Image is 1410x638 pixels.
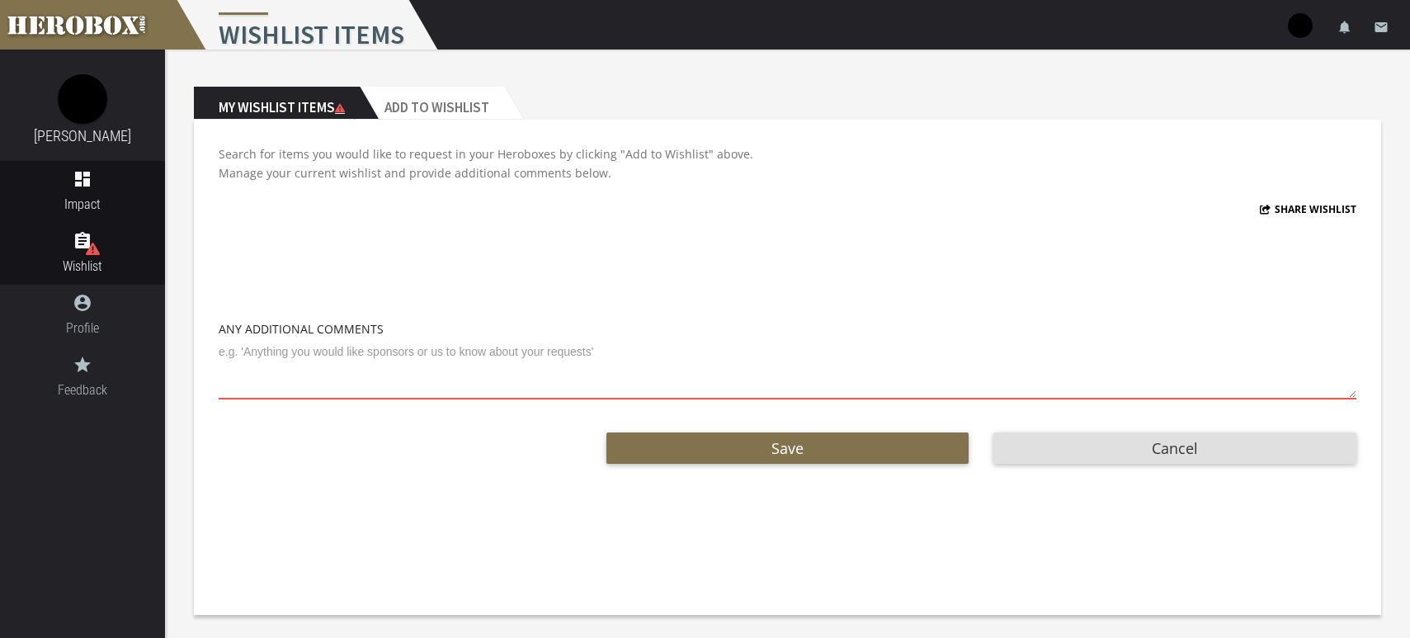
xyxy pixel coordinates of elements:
img: user-image [1288,13,1313,38]
i: email [1374,20,1389,35]
a: [PERSON_NAME] [34,127,131,144]
p: Search for items you would like to request in your Heroboxes by clicking "Add to Wishlist" above.... [219,144,1356,182]
button: Share Wishlist [1260,200,1357,219]
button: Save [606,432,969,464]
i: assignment [73,231,92,251]
span: Save [771,438,804,458]
label: Any Additional Comments [219,319,384,338]
img: image [58,74,107,124]
h2: Add to Wishlist [360,87,504,120]
h2: My Wishlist Items [194,87,360,120]
i: notifications [1337,20,1352,35]
button: Cancel [993,432,1356,464]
